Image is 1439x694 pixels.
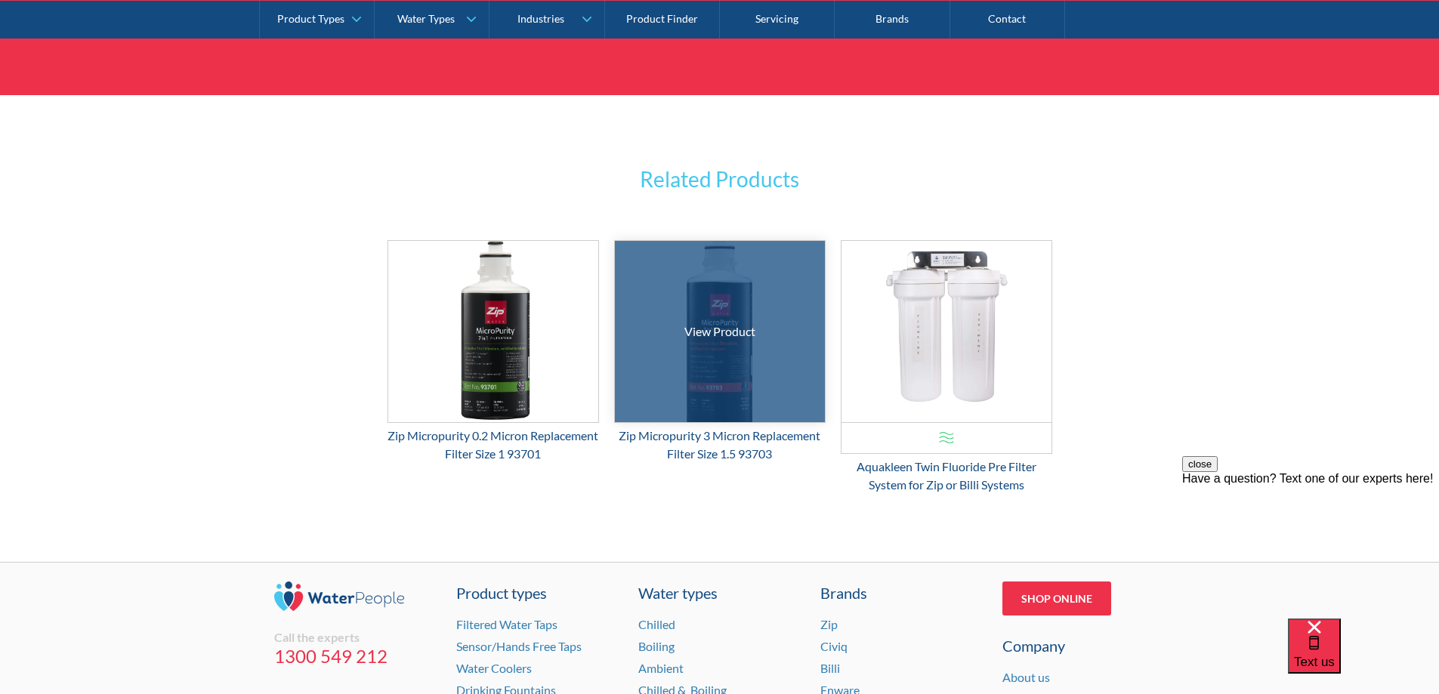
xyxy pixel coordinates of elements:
a: Water Coolers [456,661,532,675]
a: Civiq [820,639,848,653]
a: 1300 549 212 [274,645,437,668]
a: Ambient [638,661,684,675]
a: Chilled [638,617,675,631]
div: Industries [517,12,564,25]
a: Zip Micropurity 0.2 Micron Replacement Filter Size 1 93701 [388,240,599,463]
a: View ProductZip Micropurity 3 Micron Replacement Filter Size 1.5 93703 [614,240,826,463]
a: Shop Online [1002,581,1111,615]
h3: Related Products [501,163,939,195]
div: Water Types [397,12,455,25]
div: Zip Micropurity 3 Micron Replacement Filter Size 1.5 93703 [614,427,826,463]
a: Filtered Water Taps [456,617,557,631]
div: Company [1002,634,1166,657]
a: Sensor/Hands Free Taps [456,639,582,653]
a: Billi [820,661,840,675]
iframe: podium webchat widget prompt [1182,456,1439,637]
a: Aquakleen Twin Fluoride Pre Filter System for Zip or Billi Systems [841,240,1052,494]
a: About us [1002,670,1050,684]
a: Product types [456,581,619,604]
a: Zip [820,617,838,631]
a: Water types [638,581,801,604]
div: Product Types [277,12,344,25]
div: Brands [820,581,984,604]
div: Zip Micropurity 0.2 Micron Replacement Filter Size 1 93701 [388,427,599,463]
iframe: podium webchat widget bubble [1288,618,1439,694]
div: View Product [684,322,755,341]
a: Boiling [638,639,675,653]
div: Aquakleen Twin Fluoride Pre Filter System for Zip or Billi Systems [841,458,1052,494]
div: Call the experts [274,630,437,645]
